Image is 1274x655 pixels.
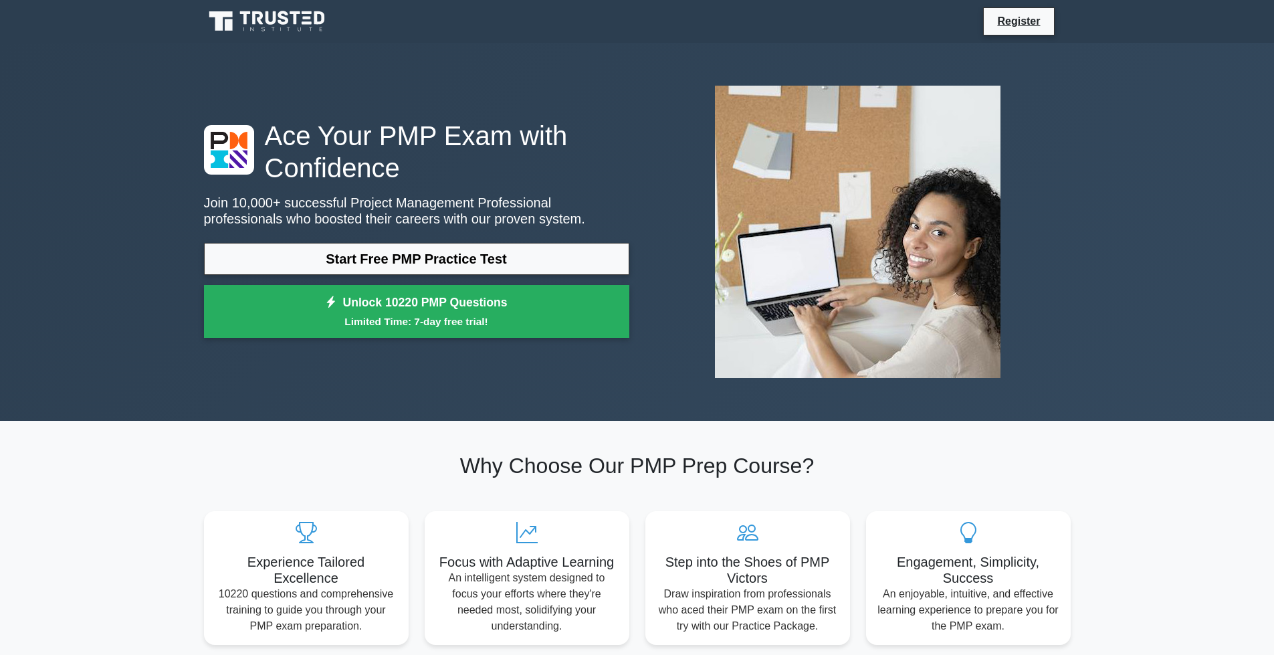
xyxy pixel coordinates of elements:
a: Unlock 10220 PMP QuestionsLimited Time: 7-day free trial! [204,285,629,339]
p: Join 10,000+ successful Project Management Professional professionals who boosted their careers w... [204,195,629,227]
p: An enjoyable, intuitive, and effective learning experience to prepare you for the PMP exam. [877,586,1060,634]
h2: Why Choose Our PMP Prep Course? [204,453,1071,478]
p: An intelligent system designed to focus your efforts where they're needed most, solidifying your ... [435,570,619,634]
h1: Ace Your PMP Exam with Confidence [204,120,629,184]
h5: Engagement, Simplicity, Success [877,554,1060,586]
h5: Step into the Shoes of PMP Victors [656,554,839,586]
a: Register [989,13,1048,29]
h5: Experience Tailored Excellence [215,554,398,586]
p: 10220 questions and comprehensive training to guide you through your PMP exam preparation. [215,586,398,634]
p: Draw inspiration from professionals who aced their PMP exam on the first try with our Practice Pa... [656,586,839,634]
a: Start Free PMP Practice Test [204,243,629,275]
h5: Focus with Adaptive Learning [435,554,619,570]
small: Limited Time: 7-day free trial! [221,314,613,329]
